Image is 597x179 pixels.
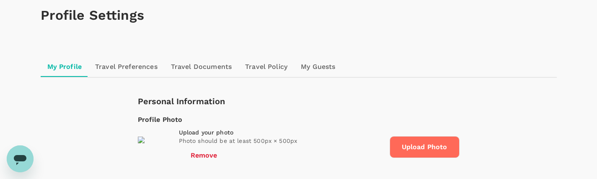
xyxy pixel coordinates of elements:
h1: Profile Settings [41,8,557,23]
a: Travel Documents [164,57,238,77]
a: My Profile [41,57,89,77]
img: avatar-68c79ef1b5f69.png [138,137,145,143]
a: My Guests [294,57,342,77]
span: Upload Photo [390,136,460,158]
a: Travel Preferences [88,57,164,77]
iframe: Button to launch messaging window [7,145,34,172]
p: Photo should be at least 500px × 500px [179,137,383,145]
a: Travel Policy [238,57,294,77]
button: Remove [179,145,229,166]
div: Upload your photo [179,128,383,137]
div: Profile Photo [138,115,460,125]
div: Personal Information [138,95,460,108]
